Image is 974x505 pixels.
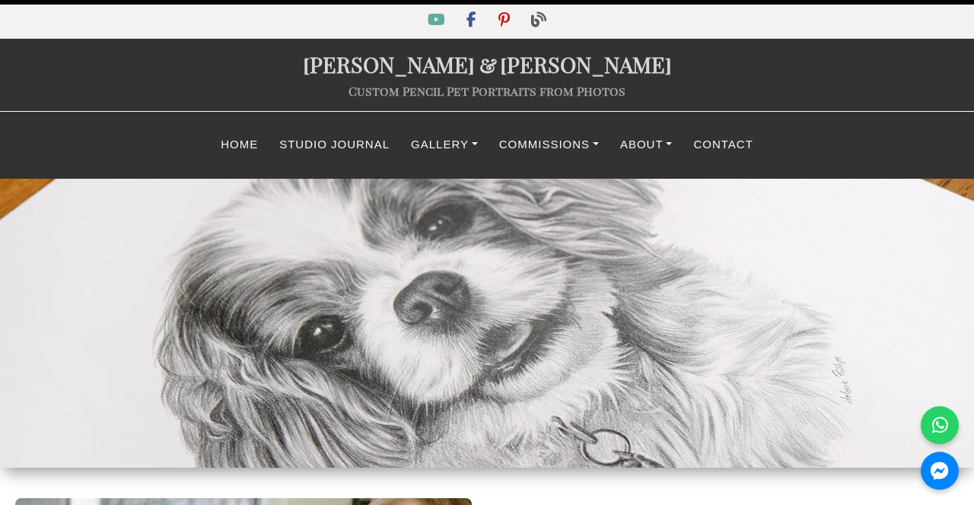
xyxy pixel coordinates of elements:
a: About [610,130,683,160]
a: Pinterest [489,14,522,27]
a: Home [210,130,269,160]
a: Commissions [489,130,610,160]
a: Facebook [457,14,489,27]
a: Studio Journal [269,130,400,160]
a: [PERSON_NAME]&[PERSON_NAME] [303,49,672,78]
a: Contact [683,130,763,160]
a: Gallery [400,130,489,160]
a: Custom Pencil Pet Portraits from Photos [349,83,625,99]
a: Blog [522,14,555,27]
a: YouTube [419,14,457,27]
span: & [475,49,500,78]
a: Messenger [921,452,959,490]
a: WhatsApp [921,406,959,444]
